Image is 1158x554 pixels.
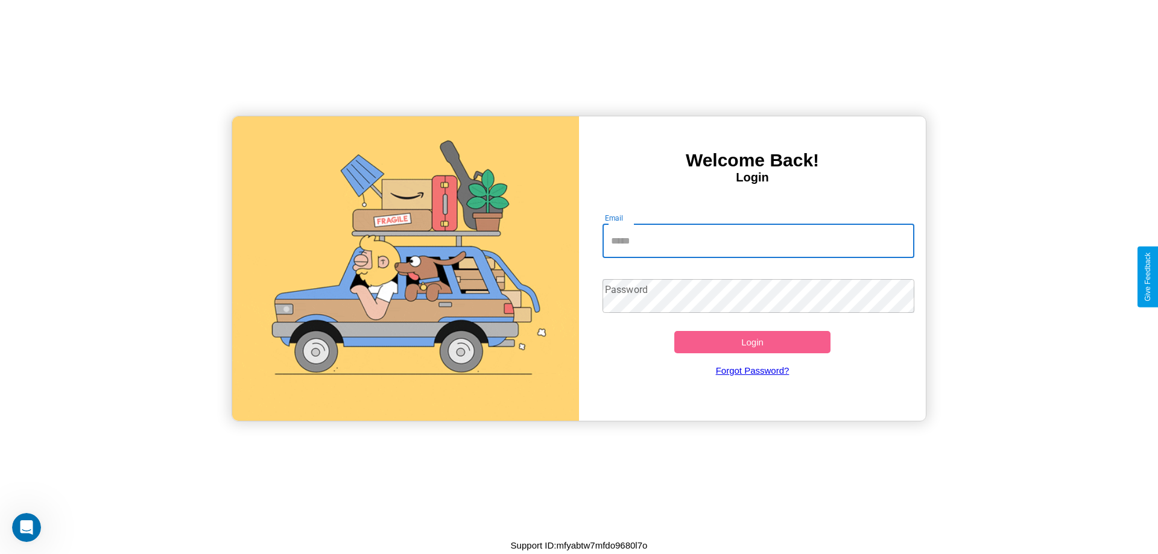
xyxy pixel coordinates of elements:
img: gif [232,116,579,421]
h3: Welcome Back! [579,150,926,171]
a: Forgot Password? [596,353,909,388]
label: Email [605,213,624,223]
button: Login [674,331,831,353]
p: Support ID: mfyabtw7mfdo9680l7o [511,537,648,553]
div: Give Feedback [1144,253,1152,301]
h4: Login [579,171,926,184]
iframe: Intercom live chat [12,513,41,542]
